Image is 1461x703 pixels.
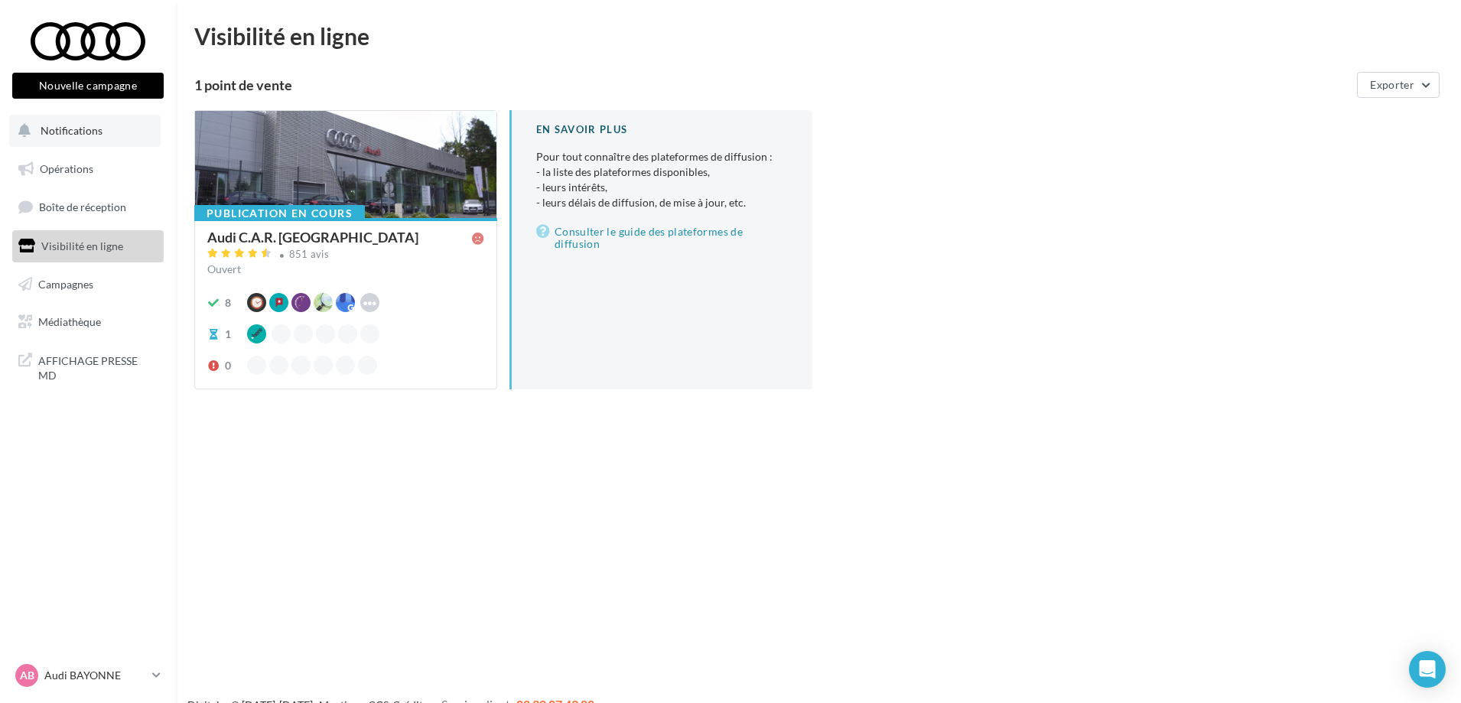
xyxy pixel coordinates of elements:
[9,115,161,147] button: Notifications
[9,269,167,301] a: Campagnes
[207,262,241,275] span: Ouvert
[38,315,101,328] span: Médiathèque
[225,327,231,342] div: 1
[38,277,93,290] span: Campagnes
[194,24,1443,47] div: Visibilité en ligne
[1409,651,1446,688] div: Open Intercom Messenger
[44,668,146,683] p: Audi BAYONNE
[194,78,1351,92] div: 1 point de vente
[1370,78,1414,91] span: Exporter
[12,661,164,690] a: AB Audi BAYONNE
[536,122,788,137] div: En savoir plus
[536,149,788,210] p: Pour tout connaître des plateformes de diffusion :
[536,223,788,253] a: Consulter le guide des plateformes de diffusion
[225,295,231,311] div: 8
[9,306,167,338] a: Médiathèque
[9,344,167,389] a: AFFICHAGE PRESSE MD
[9,153,167,185] a: Opérations
[40,162,93,175] span: Opérations
[207,230,418,244] div: Audi C.A.R. [GEOGRAPHIC_DATA]
[20,668,34,683] span: AB
[536,180,788,195] li: - leurs intérêts,
[1357,72,1440,98] button: Exporter
[207,246,484,265] a: 851 avis
[9,190,167,223] a: Boîte de réception
[39,200,126,213] span: Boîte de réception
[41,239,123,252] span: Visibilité en ligne
[38,350,158,383] span: AFFICHAGE PRESSE MD
[194,205,365,222] div: Publication en cours
[9,230,167,262] a: Visibilité en ligne
[12,73,164,99] button: Nouvelle campagne
[536,195,788,210] li: - leurs délais de diffusion, de mise à jour, etc.
[41,124,102,137] span: Notifications
[225,358,231,373] div: 0
[289,249,330,259] div: 851 avis
[536,164,788,180] li: - la liste des plateformes disponibles,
